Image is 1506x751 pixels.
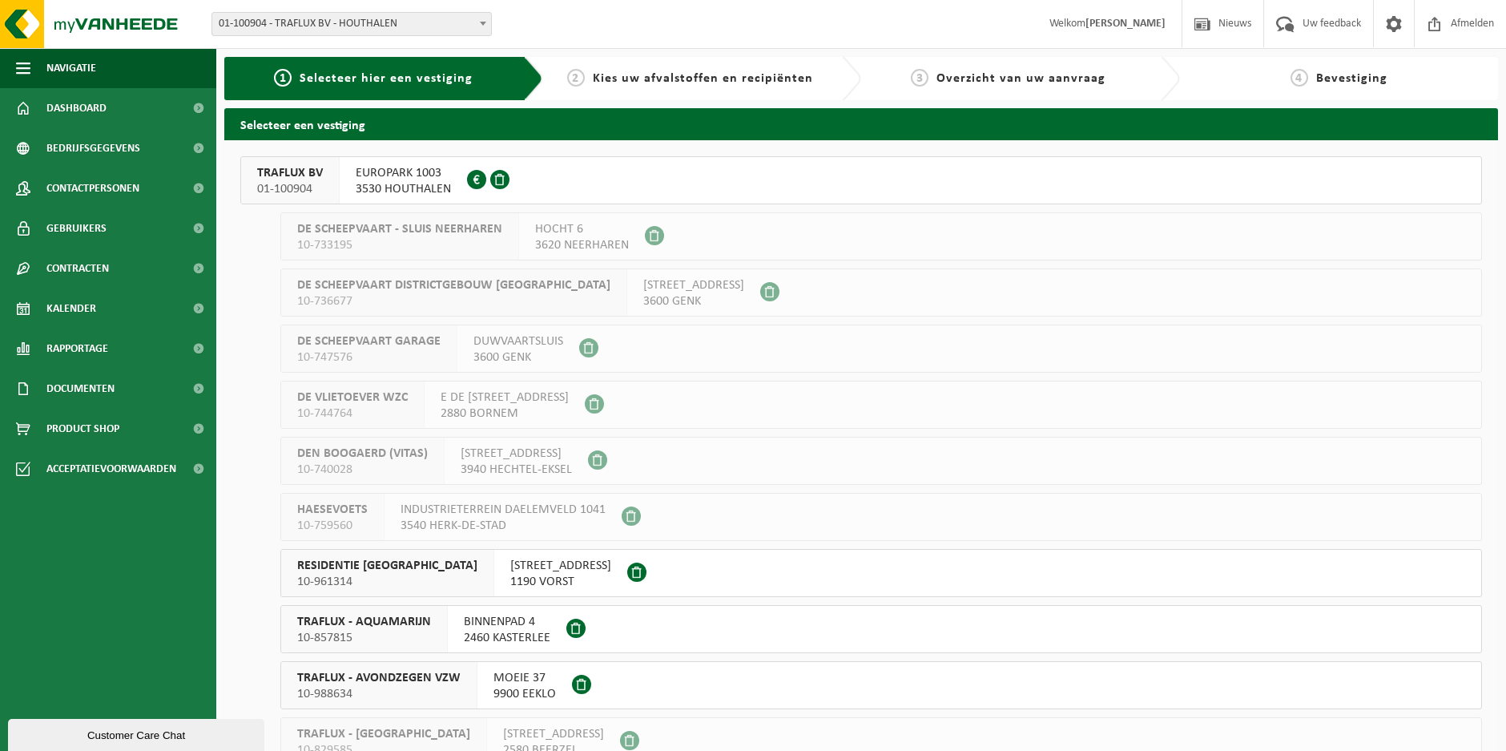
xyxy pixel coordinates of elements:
[643,277,744,293] span: [STREET_ADDRESS]
[1291,69,1308,87] span: 4
[493,670,556,686] span: MOEIE 37
[936,72,1105,85] span: Overzicht van uw aanvraag
[441,390,569,406] span: E DE [STREET_ADDRESS]
[297,446,428,462] span: DEN BOOGAERD (VITAS)
[297,462,428,478] span: 10-740028
[493,686,556,702] span: 9900 EEKLO
[297,630,431,646] span: 10-857815
[46,289,96,329] span: Kalender
[280,605,1482,653] button: TRAFLUX - AQUAMARIJN 10-857815 BINNENPAD 42460 KASTERLEE
[297,502,368,518] span: HAESEVOETS
[356,165,451,181] span: EUROPARK 1003
[464,614,550,630] span: BINNENPAD 4
[461,446,572,462] span: [STREET_ADDRESS]
[911,69,928,87] span: 3
[300,72,473,85] span: Selecteer hier een vestiging
[46,329,108,369] span: Rapportage
[46,168,139,208] span: Contactpersonen
[643,293,744,309] span: 3600 GENK
[297,614,431,630] span: TRAFLUX - AQUAMARIJN
[1085,18,1166,30] strong: [PERSON_NAME]
[297,518,368,534] span: 10-759560
[46,128,140,168] span: Bedrijfsgegevens
[356,181,451,197] span: 3530 HOUTHALEN
[1316,72,1387,85] span: Bevestiging
[510,574,611,590] span: 1190 VORST
[297,390,408,406] span: DE VLIETOEVER WZC
[297,406,408,422] span: 10-744764
[567,69,585,87] span: 2
[297,237,502,253] span: 10-733195
[297,333,441,349] span: DE SCHEEPVAART GARAGE
[297,221,502,237] span: DE SCHEEPVAART - SLUIS NEERHAREN
[401,518,606,534] span: 3540 HERK-DE-STAD
[297,670,461,686] span: TRAFLUX - AVONDZEGEN VZW
[593,72,813,85] span: Kies uw afvalstoffen en recipiënten
[8,716,268,751] iframe: chat widget
[510,558,611,574] span: [STREET_ADDRESS]
[280,549,1482,597] button: RESIDENTIE [GEOGRAPHIC_DATA] 10-961314 [STREET_ADDRESS]1190 VORST
[297,686,461,702] span: 10-988634
[297,558,477,574] span: RESIDENTIE [GEOGRAPHIC_DATA]
[257,181,323,197] span: 01-100904
[46,208,107,248] span: Gebruikers
[535,221,629,237] span: HOCHT 6
[441,406,569,422] span: 2880 BORNEM
[46,48,96,88] span: Navigatie
[46,248,109,289] span: Contracten
[464,630,550,646] span: 2460 KASTERLEE
[297,293,610,309] span: 10-736677
[297,349,441,365] span: 10-747576
[274,69,292,87] span: 1
[257,165,323,181] span: TRAFLUX BV
[280,661,1482,709] button: TRAFLUX - AVONDZEGEN VZW 10-988634 MOEIE 379900 EEKLO
[212,13,491,35] span: 01-100904 - TRAFLUX BV - HOUTHALEN
[503,726,604,742] span: [STREET_ADDRESS]
[224,108,1498,139] h2: Selecteer een vestiging
[240,156,1482,204] button: TRAFLUX BV 01-100904 EUROPARK 10033530 HOUTHALEN
[46,369,115,409] span: Documenten
[46,449,176,489] span: Acceptatievoorwaarden
[401,502,606,518] span: INDUSTRIETERREIN DAELEMVELD 1041
[297,726,470,742] span: TRAFLUX - [GEOGRAPHIC_DATA]
[535,237,629,253] span: 3620 NEERHAREN
[473,349,563,365] span: 3600 GENK
[297,574,477,590] span: 10-961314
[473,333,563,349] span: DUWVAARTSLUIS
[46,409,119,449] span: Product Shop
[211,12,492,36] span: 01-100904 - TRAFLUX BV - HOUTHALEN
[46,88,107,128] span: Dashboard
[297,277,610,293] span: DE SCHEEPVAART DISTRICTGEBOUW [GEOGRAPHIC_DATA]
[461,462,572,478] span: 3940 HECHTEL-EKSEL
